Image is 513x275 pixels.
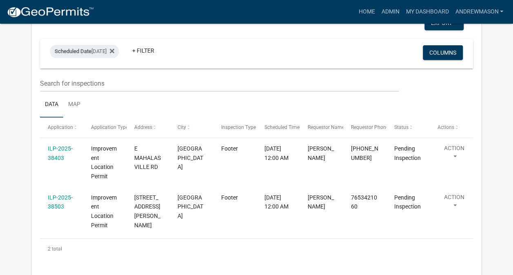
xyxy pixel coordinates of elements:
[178,145,203,171] span: MARTINSVILLE
[134,194,160,228] span: 12831 N MCCRACKEN CREEK DR
[48,124,73,130] span: Application
[134,145,161,171] span: E MAHALASVILLE RD
[343,118,386,137] datatable-header-cell: Requestor Phone
[221,124,255,130] span: Inspection Type
[178,194,203,220] span: MOORESVILLE
[423,45,463,60] button: Columns
[300,118,343,137] datatable-header-cell: Requestor Name
[134,124,152,130] span: Address
[264,124,300,130] span: Scheduled Time
[394,145,421,161] span: Pending Inspection
[437,124,454,130] span: Actions
[351,124,389,130] span: Requestor Phone
[170,118,213,137] datatable-header-cell: City
[40,239,473,259] div: 2 total
[402,4,452,20] a: My Dashboard
[351,194,377,210] span: 7653421060
[264,145,289,161] span: 09/10/2025, 12:00 AM
[126,43,161,58] a: + Filter
[91,194,117,228] span: Improvement Location Permit
[308,194,334,210] span: Stephen Remster
[127,118,170,137] datatable-header-cell: Address
[91,124,128,130] span: Application Type
[351,145,378,161] span: 765-342-1060
[178,124,186,130] span: City
[40,118,83,137] datatable-header-cell: Application
[63,92,85,118] a: Map
[355,4,378,20] a: Home
[394,124,409,130] span: Status
[256,118,300,137] datatable-header-cell: Scheduled Time
[386,118,430,137] datatable-header-cell: Status
[83,118,127,137] datatable-header-cell: Application Type
[213,118,256,137] datatable-header-cell: Inspection Type
[48,194,73,210] a: ILP-2025-38503
[378,4,402,20] a: Admin
[50,45,119,58] div: [DATE]
[40,92,63,118] a: Data
[40,75,399,92] input: Search for inspections
[48,145,73,161] a: ILP-2025-38403
[264,194,289,210] span: 09/10/2025, 12:00 AM
[308,124,344,130] span: Requestor Name
[452,4,506,20] a: AndrewMason
[437,144,471,164] button: Action
[430,118,473,137] datatable-header-cell: Actions
[221,194,238,201] span: Footer
[221,145,238,152] span: Footer
[394,194,421,210] span: Pending Inspection
[55,48,91,54] span: Scheduled Date
[91,145,117,180] span: Improvement Location Permit
[308,145,334,161] span: Earl Jones
[437,193,471,213] button: Action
